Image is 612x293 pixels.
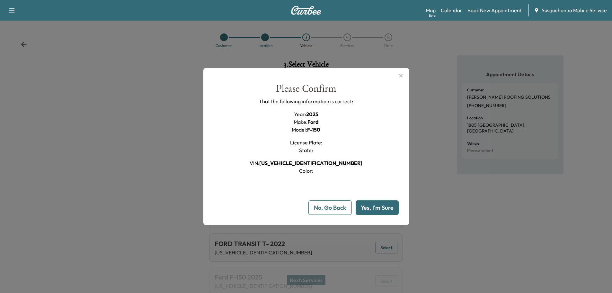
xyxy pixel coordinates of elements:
[307,126,320,133] span: F-150
[306,111,318,117] span: 2025
[426,6,436,14] a: MapBeta
[291,6,322,15] img: Curbee Logo
[290,139,322,146] h1: License Plate :
[250,159,362,167] h1: VIN :
[259,97,353,105] p: That the following information is correct:
[441,6,462,14] a: Calendar
[294,118,319,126] h1: Make :
[294,110,318,118] h1: Year :
[308,200,352,215] button: No, Go Back
[542,6,607,14] span: Susquehanna Mobile Service
[292,126,320,133] h1: Model :
[299,146,313,154] h1: State :
[356,200,399,215] button: Yes, I'm Sure
[429,13,436,18] div: Beta
[299,167,313,175] h1: Color :
[467,6,522,14] a: Book New Appointment
[276,83,336,98] div: Please Confirm
[259,160,362,166] span: [US_VEHICLE_IDENTIFICATION_NUMBER]
[307,119,319,125] span: Ford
